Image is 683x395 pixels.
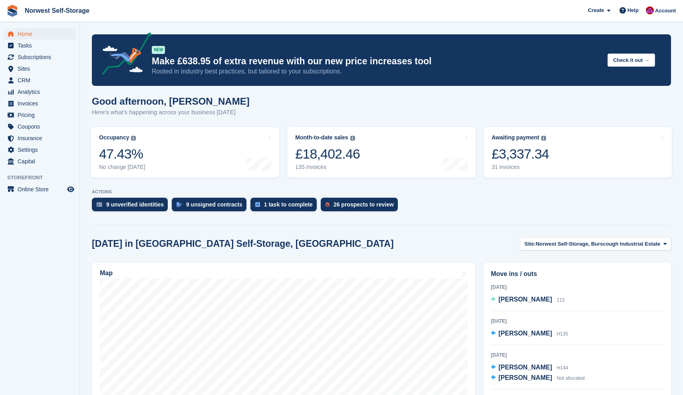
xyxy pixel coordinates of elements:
a: menu [4,52,75,63]
span: Pricing [18,109,66,121]
div: 9 unverified identities [106,201,164,208]
span: H144 [557,365,568,371]
p: ACTIONS [92,189,671,195]
h2: [DATE] in [GEOGRAPHIC_DATA] Self-Storage, [GEOGRAPHIC_DATA] [92,238,394,249]
span: Home [18,28,66,40]
a: 9 unverified identities [92,198,172,215]
span: [PERSON_NAME] [498,374,552,381]
a: [PERSON_NAME] 113 [491,295,565,305]
span: [PERSON_NAME] [498,364,552,371]
span: Subscriptions [18,52,66,63]
span: [PERSON_NAME] [498,330,552,337]
span: Insurance [18,133,66,144]
div: NEW [152,46,165,54]
a: menu [4,109,75,121]
span: CRM [18,75,66,86]
p: Rooted in industry best practices, but tailored to your subscriptions. [152,67,601,76]
img: task-75834270c22a3079a89374b754ae025e5fb1db73e45f91037f5363f120a921f8.svg [255,202,260,207]
img: icon-info-grey-7440780725fd019a000dd9b08b2336e03edf1995a4989e88bcd33f0948082b44.svg [541,136,546,141]
button: Check it out → [608,54,655,67]
div: Occupancy [99,134,129,141]
h2: Map [100,270,113,277]
p: Here's what's happening across your business [DATE] [92,108,250,117]
div: 9 unsigned contracts [186,201,242,208]
img: Daniel Grensinger [646,6,654,14]
a: menu [4,75,75,86]
span: Settings [18,144,66,155]
a: menu [4,133,75,144]
span: 113 [557,297,565,303]
img: icon-info-grey-7440780725fd019a000dd9b08b2336e03edf1995a4989e88bcd33f0948082b44.svg [350,136,355,141]
p: Make £638.95 of extra revenue with our new price increases tool [152,56,601,67]
a: menu [4,40,75,51]
div: [DATE] [491,318,663,325]
h2: Move ins / outs [491,269,663,279]
div: 47.43% [99,146,145,162]
span: Sites [18,63,66,74]
span: Site: [524,240,536,248]
div: £18,402.46 [295,146,360,162]
a: 1 task to complete [250,198,321,215]
a: menu [4,156,75,167]
button: Site: Norwest Self-Storage, Burscough Industrial Estate [520,237,671,250]
div: £3,337.34 [492,146,549,162]
a: 26 prospects to review [321,198,402,215]
span: [PERSON_NAME] [498,296,552,303]
img: verify_identity-adf6edd0f0f0b5bbfe63781bf79b02c33cf7c696d77639b501bdc392416b5a36.svg [97,202,102,207]
a: [PERSON_NAME] H144 [491,363,568,373]
a: menu [4,63,75,74]
span: Invoices [18,98,66,109]
span: Tasks [18,40,66,51]
span: Storefront [7,174,79,182]
a: Month-to-date sales £18,402.46 135 invoices [287,127,475,178]
a: 9 unsigned contracts [172,198,250,215]
a: menu [4,98,75,109]
a: menu [4,184,75,195]
img: icon-info-grey-7440780725fd019a000dd9b08b2336e03edf1995a4989e88bcd33f0948082b44.svg [131,136,136,141]
div: [DATE] [491,284,663,291]
a: [PERSON_NAME] H135 [491,329,568,339]
span: Account [655,7,676,15]
a: Norwest Self-Storage [22,4,93,17]
span: Help [627,6,639,14]
img: stora-icon-8386f47178a22dfd0bd8f6a31ec36ba5ce8667c1dd55bd0f319d3a0aa187defe.svg [6,5,18,17]
span: Coupons [18,121,66,132]
a: menu [4,86,75,97]
span: Not allocated [557,375,585,381]
a: [PERSON_NAME] Not allocated [491,373,585,383]
div: Awaiting payment [492,134,540,141]
span: Analytics [18,86,66,97]
a: Awaiting payment £3,337.34 31 invoices [484,127,672,178]
img: price-adjustments-announcement-icon-8257ccfd72463d97f412b2fc003d46551f7dbcb40ab6d574587a9cd5c0d94... [95,32,151,78]
a: menu [4,28,75,40]
span: Capital [18,156,66,167]
a: Preview store [66,185,75,194]
div: 1 task to complete [264,201,313,208]
div: 135 invoices [295,164,360,171]
span: Create [588,6,604,14]
div: 31 invoices [492,164,549,171]
span: H135 [557,331,568,337]
span: Norwest Self-Storage, Burscough Industrial Estate [536,240,660,248]
a: menu [4,121,75,132]
a: Occupancy 47.43% No change [DATE] [91,127,279,178]
div: 26 prospects to review [334,201,394,208]
h1: Good afternoon, [PERSON_NAME] [92,96,250,107]
div: Month-to-date sales [295,134,348,141]
div: [DATE] [491,351,663,359]
div: No change [DATE] [99,164,145,171]
img: prospect-51fa495bee0391a8d652442698ab0144808aea92771e9ea1ae160a38d050c398.svg [326,202,330,207]
img: contract_signature_icon-13c848040528278c33f63329250d36e43548de30e8caae1d1a13099fd9432cc5.svg [177,202,182,207]
a: menu [4,144,75,155]
span: Online Store [18,184,66,195]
